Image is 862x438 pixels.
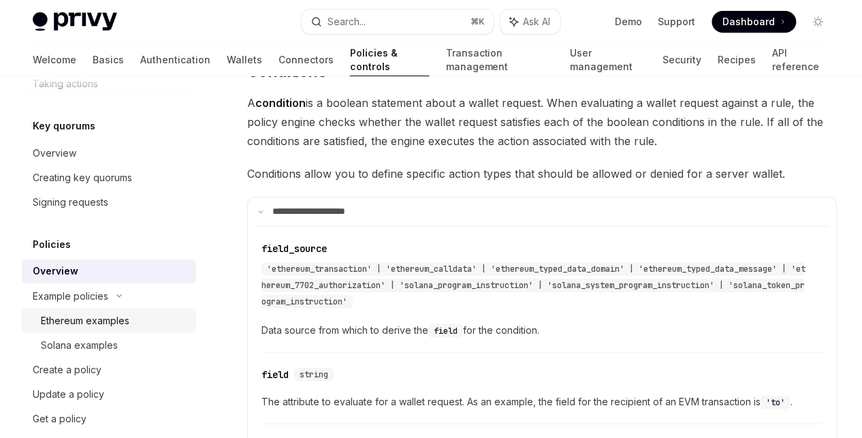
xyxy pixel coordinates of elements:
[22,333,196,358] a: Solana examples
[723,15,776,29] span: Dashboard
[33,194,108,210] div: Signing requests
[712,11,797,33] a: Dashboard
[278,44,334,76] a: Connectors
[247,93,837,151] span: A is a boolean statement about a wallet request. When evaluating a wallet request against a rule,...
[718,44,756,76] a: Recipes
[41,313,129,329] div: Ethereum examples
[300,369,328,380] span: string
[808,11,829,33] button: Toggle dark mode
[261,242,327,255] div: field_source
[524,15,551,29] span: Ask AI
[22,407,196,431] a: Get a policy
[22,166,196,190] a: Creating key quorums
[255,96,306,110] strong: condition
[428,324,463,338] code: field
[261,322,823,339] span: Data source from which to derive the for the condition.
[261,264,805,307] span: 'ethereum_transaction' | 'ethereum_calldata' | 'ethereum_typed_data_domain' | 'ethereum_typed_dat...
[33,118,95,134] h5: Key quorums
[22,190,196,215] a: Signing requests
[22,358,196,382] a: Create a policy
[615,15,642,29] a: Demo
[93,44,124,76] a: Basics
[33,145,76,161] div: Overview
[570,44,646,76] a: User management
[500,10,560,34] button: Ask AI
[33,288,108,304] div: Example policies
[33,386,104,403] div: Update a policy
[22,382,196,407] a: Update a policy
[33,236,71,253] h5: Policies
[33,44,76,76] a: Welcome
[302,10,493,34] button: Search...⌘K
[33,411,86,427] div: Get a policy
[22,260,196,284] a: Overview
[33,264,78,280] div: Overview
[33,12,117,31] img: light logo
[663,44,702,76] a: Security
[261,368,289,381] div: field
[658,15,696,29] a: Support
[41,337,118,354] div: Solana examples
[773,44,829,76] a: API reference
[247,164,837,183] span: Conditions allow you to define specific action types that should be allowed or denied for a serve...
[350,44,430,76] a: Policies & controls
[446,44,554,76] a: Transaction management
[328,14,366,30] div: Search...
[761,396,791,409] code: 'to'
[22,309,196,333] a: Ethereum examples
[33,170,132,186] div: Creating key quorums
[22,141,196,166] a: Overview
[140,44,210,76] a: Authentication
[471,16,485,27] span: ⌘ K
[227,44,262,76] a: Wallets
[33,362,101,378] div: Create a policy
[261,394,823,410] span: The attribute to evaluate for a wallet request. As an example, the field for the recipient of an ...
